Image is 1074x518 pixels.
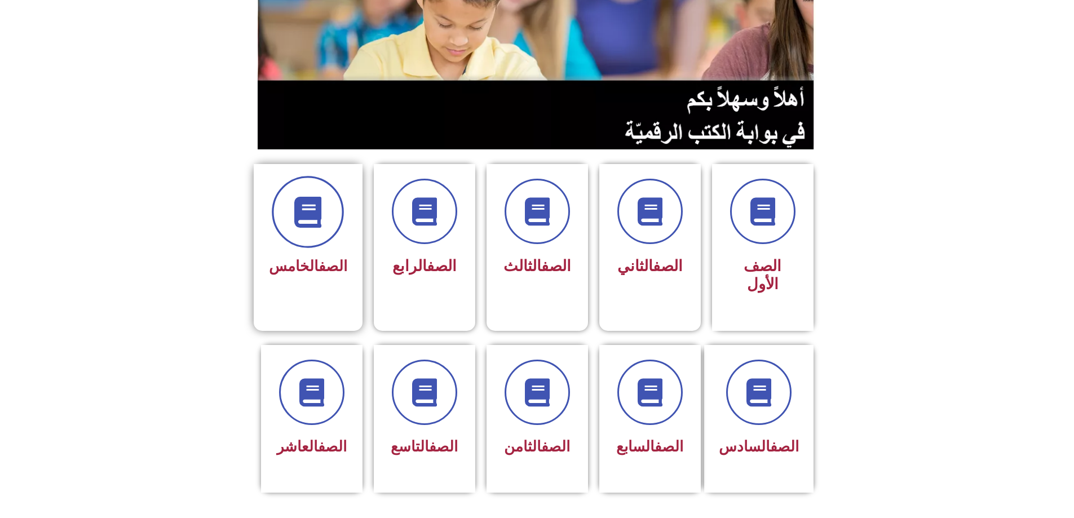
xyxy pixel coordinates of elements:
a: الصف [770,438,799,455]
span: الثاني [617,257,683,275]
a: الصف [655,438,683,455]
span: العاشر [277,438,347,455]
span: الخامس [269,258,347,275]
a: الصف [541,257,571,275]
span: الثالث [503,257,571,275]
a: الصف [427,257,457,275]
span: السابع [616,438,683,455]
a: الصف [319,258,347,275]
span: السادس [719,438,799,455]
a: الصف [318,438,347,455]
span: التاسع [391,438,458,455]
span: الثامن [504,438,570,455]
span: الرابع [392,257,457,275]
span: الصف الأول [744,257,781,293]
a: الصف [541,438,570,455]
a: الصف [429,438,458,455]
a: الصف [653,257,683,275]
